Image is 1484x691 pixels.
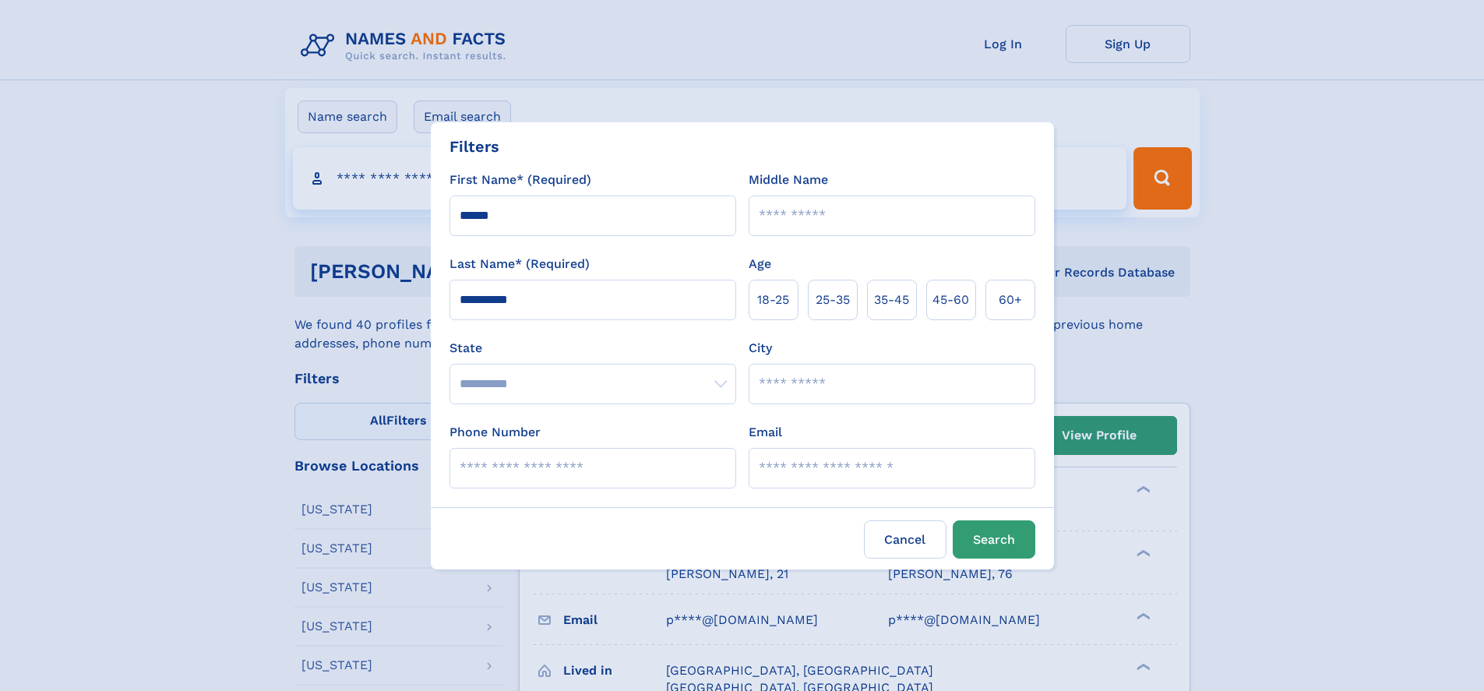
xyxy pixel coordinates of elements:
[449,135,499,158] div: Filters
[757,291,789,309] span: 18‑25
[449,339,736,358] label: State
[816,291,850,309] span: 25‑35
[749,423,782,442] label: Email
[449,255,590,273] label: Last Name* (Required)
[449,423,541,442] label: Phone Number
[874,291,909,309] span: 35‑45
[749,171,828,189] label: Middle Name
[953,520,1035,559] button: Search
[749,339,772,358] label: City
[999,291,1022,309] span: 60+
[932,291,969,309] span: 45‑60
[864,520,946,559] label: Cancel
[449,171,591,189] label: First Name* (Required)
[749,255,771,273] label: Age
